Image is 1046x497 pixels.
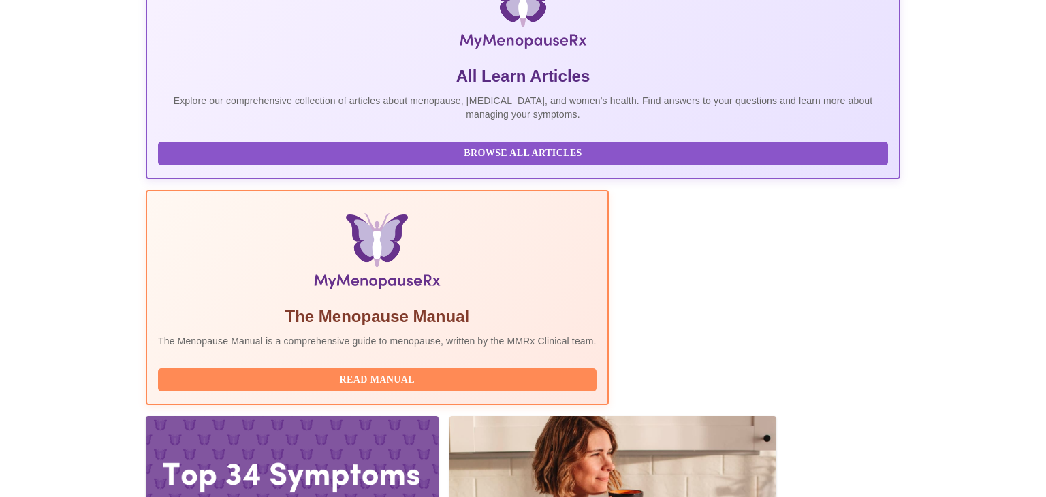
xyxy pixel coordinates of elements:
[172,372,583,389] span: Read Manual
[158,306,597,327] h5: The Menopause Manual
[158,65,888,87] h5: All Learn Articles
[158,142,888,165] button: Browse All Articles
[158,368,597,392] button: Read Manual
[158,373,600,385] a: Read Manual
[158,94,888,121] p: Explore our comprehensive collection of articles about menopause, [MEDICAL_DATA], and women's hea...
[227,213,526,295] img: Menopause Manual
[158,146,891,158] a: Browse All Articles
[158,334,597,348] p: The Menopause Manual is a comprehensive guide to menopause, written by the MMRx Clinical team.
[172,145,874,162] span: Browse All Articles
